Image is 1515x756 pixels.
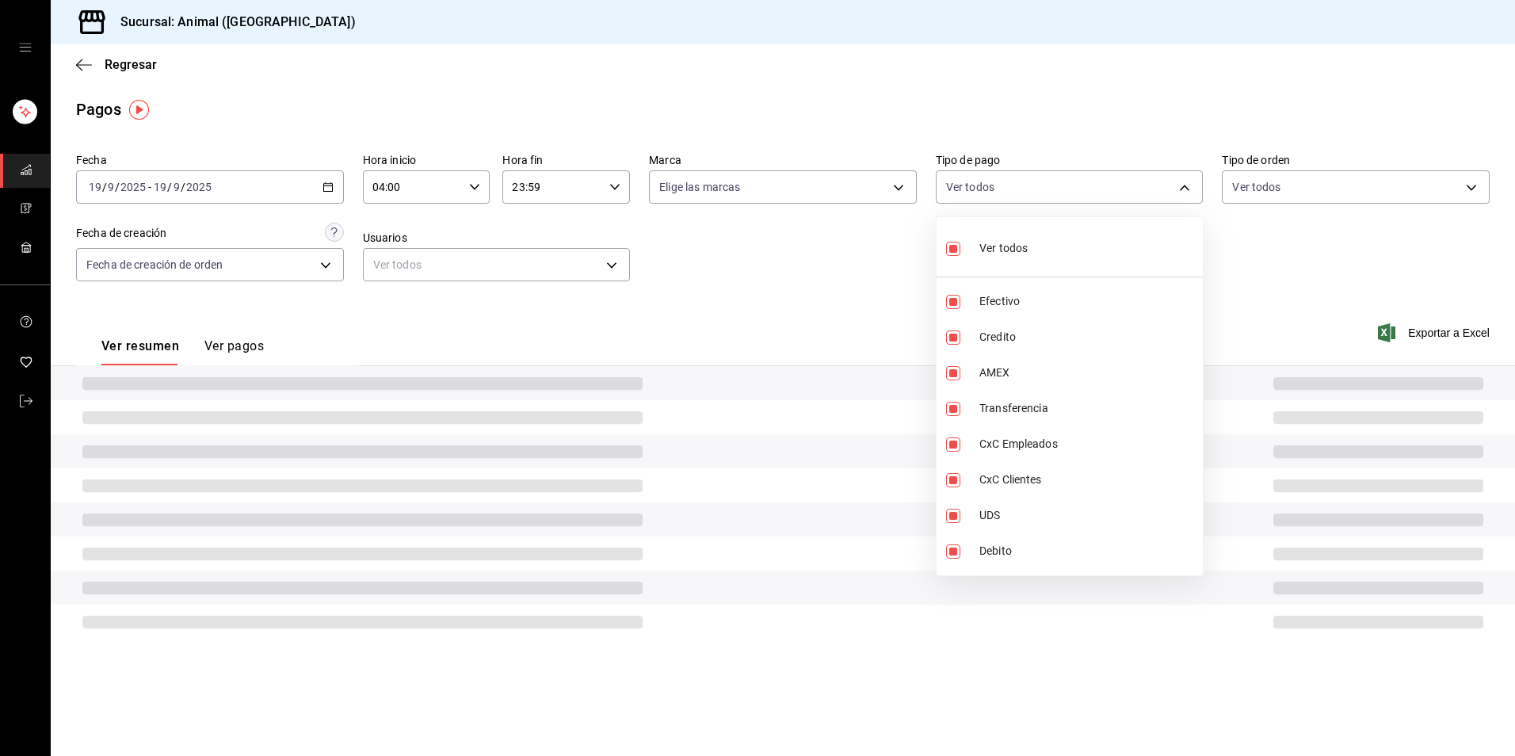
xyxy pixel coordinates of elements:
span: Ver todos [979,240,1028,257]
span: AMEX [979,365,1196,381]
span: CxC Clientes [979,472,1196,488]
span: Debito [979,543,1196,559]
span: Transferencia [979,400,1196,417]
span: Efectivo [979,293,1196,310]
span: UDS [979,507,1196,524]
span: Credito [979,329,1196,346]
img: Tooltip marker [129,100,149,120]
span: CxC Empleados [979,436,1196,452]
